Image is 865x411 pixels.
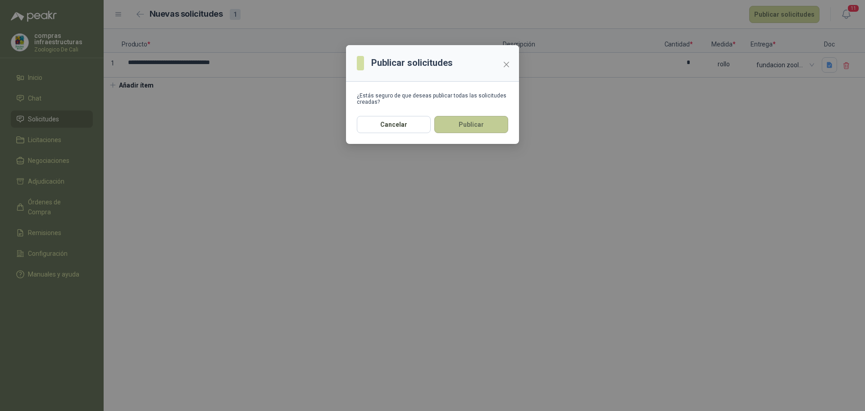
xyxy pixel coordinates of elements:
[357,92,508,105] div: ¿Estás seguro de que deseas publicar todas las solicitudes creadas?
[503,61,510,68] span: close
[371,56,453,70] h3: Publicar solicitudes
[499,57,514,72] button: Close
[434,116,508,133] button: Publicar
[357,116,431,133] button: Cancelar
